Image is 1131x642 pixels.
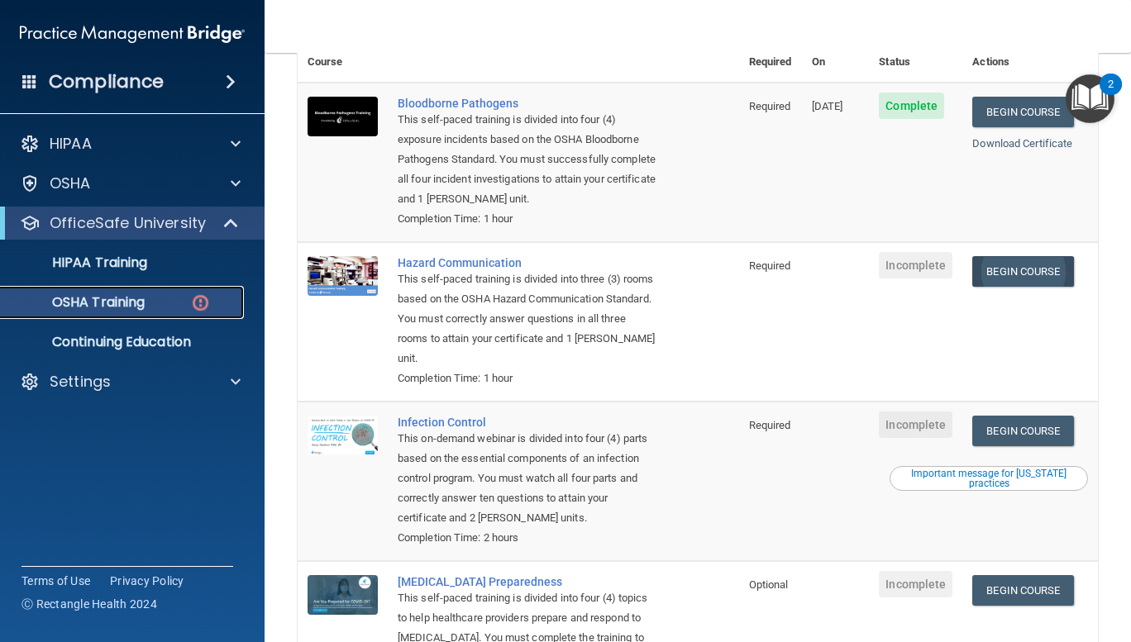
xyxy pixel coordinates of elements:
a: HIPAA [20,134,241,154]
a: OfficeSafe University [20,213,240,233]
span: Incomplete [879,411,952,438]
p: OfficeSafe University [50,213,206,233]
a: Bloodborne Pathogens [398,97,656,110]
h4: Compliance [49,70,164,93]
a: Begin Course [972,416,1073,446]
span: Optional [749,578,789,591]
div: This self-paced training is divided into four (4) exposure incidents based on the OSHA Bloodborne... [398,110,656,209]
button: Read this if you are a dental practitioner in the state of CA [890,466,1088,491]
a: Begin Course [972,97,1073,127]
span: [DATE] [812,100,843,112]
img: danger-circle.6113f641.png [190,292,211,313]
a: OSHA [20,174,241,193]
th: Actions [962,22,1098,83]
span: Ⓒ Rectangle Health 2024 [21,596,157,612]
div: 2 [1108,84,1114,106]
div: This on-demand webinar is divided into four (4) parts based on the essential components of an inf... [398,429,656,528]
a: Begin Course [972,575,1073,606]
a: Hazard Communication [398,256,656,269]
span: Required [749,259,791,272]
p: HIPAA Training [11,254,147,271]
span: Required [749,100,791,112]
div: This self-paced training is divided into three (3) rooms based on the OSHA Hazard Communication S... [398,269,656,369]
div: Important message for [US_STATE] practices [892,468,1086,488]
p: OSHA Training [11,294,145,311]
span: Complete [879,93,944,119]
img: PMB logo [20,17,245,50]
a: Download Certificate [972,137,1072,150]
span: Required [749,419,791,431]
th: Course [298,22,388,83]
a: Settings [20,372,241,392]
a: [MEDICAL_DATA] Preparedness [398,575,656,588]
div: Completion Time: 1 hour [398,209,656,229]
p: OSHA [50,174,91,193]
a: Infection Control [398,416,656,429]
a: Terms of Use [21,573,90,589]
div: Completion Time: 1 hour [398,369,656,388]
button: Open Resource Center, 2 new notifications [1066,74,1114,123]
span: Incomplete [879,571,952,597]
span: Incomplete [879,252,952,278]
p: Settings [50,372,111,392]
a: Privacy Policy [110,573,184,589]
th: Required [739,22,802,83]
a: Begin Course [972,256,1073,287]
th: Expires On [802,22,870,83]
p: HIPAA [50,134,92,154]
th: Status [869,22,962,83]
div: Completion Time: 2 hours [398,528,656,548]
p: Continuing Education [11,334,236,350]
